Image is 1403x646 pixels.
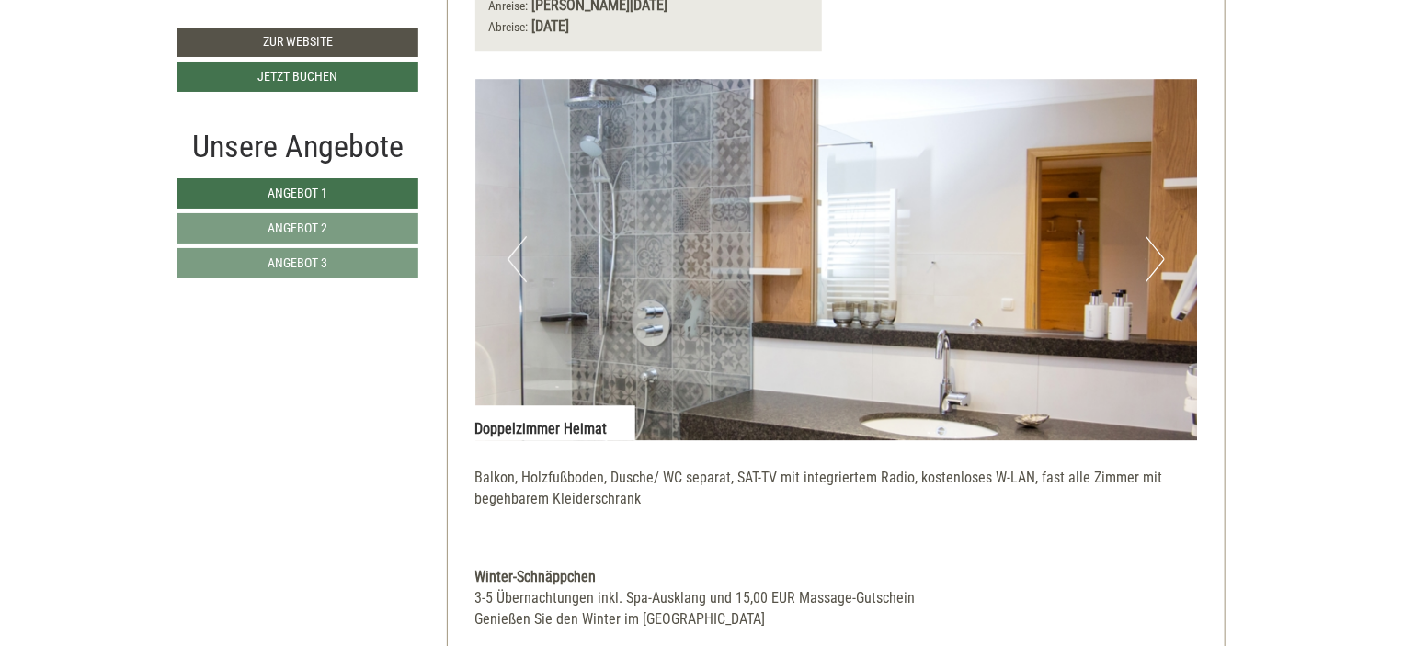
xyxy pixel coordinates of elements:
span: Angebot 1 [268,186,328,200]
button: Previous [508,236,527,282]
button: Next [1146,236,1165,282]
img: image [475,79,1198,440]
a: Jetzt buchen [177,62,418,92]
div: Winter-Schnäppchen [475,567,1198,588]
p: Balkon, Holzfußboden, Dusche/ WC separat, SAT-TV mit integriertem Radio, kostenloses W-LAN, fast ... [475,468,1198,531]
b: [DATE] [532,17,570,35]
div: 3-5 Übernachtungen inkl. Spa-Ausklang und 15,00 EUR Massage-Gutschein Genießen Sie den Winter im ... [475,588,1198,630]
div: Doppelzimmer Heimat [475,405,635,440]
span: Angebot 2 [268,221,328,235]
small: Abreise: [489,19,529,34]
span: Angebot 3 [268,255,328,270]
div: Unsere Angebote [177,124,418,169]
a: Zur Website [177,28,418,57]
